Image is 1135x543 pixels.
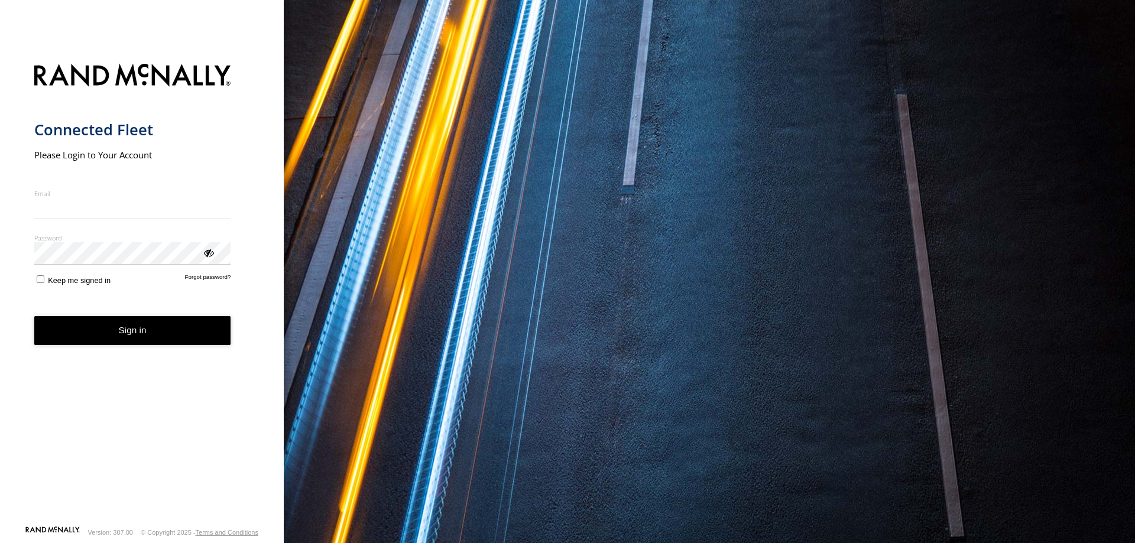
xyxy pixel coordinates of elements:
[34,149,231,161] h2: Please Login to Your Account
[34,189,231,198] label: Email
[37,275,44,283] input: Keep me signed in
[25,526,80,538] a: Visit our Website
[141,529,258,536] div: © Copyright 2025 -
[196,529,258,536] a: Terms and Conditions
[185,274,231,285] a: Forgot password?
[34,57,250,525] form: main
[202,246,214,258] div: ViewPassword
[34,233,231,242] label: Password
[34,316,231,345] button: Sign in
[34,120,231,139] h1: Connected Fleet
[34,61,231,92] img: Rand McNally
[88,529,133,536] div: Version: 307.00
[48,276,111,285] span: Keep me signed in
